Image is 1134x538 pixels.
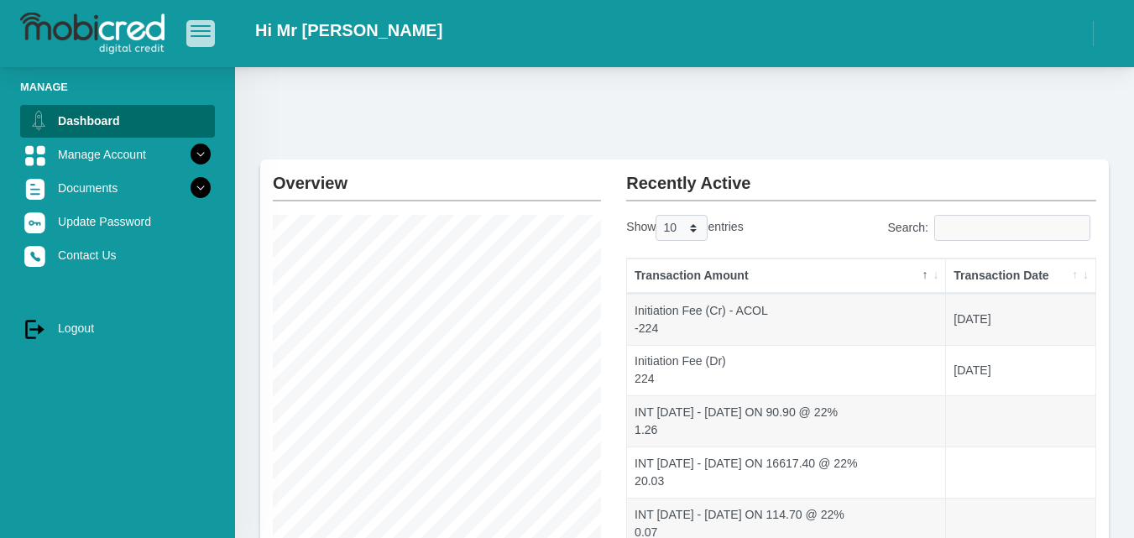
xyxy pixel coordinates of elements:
a: Logout [20,312,215,344]
td: INT [DATE] - [DATE] ON 90.90 @ 22% 1.26 [627,395,946,447]
li: Manage [20,79,215,95]
td: INT [DATE] - [DATE] ON 16617.40 @ 22% 20.03 [627,447,946,498]
h2: Hi Mr [PERSON_NAME] [255,20,442,40]
label: Show entries [626,215,743,241]
img: logo-mobicred.svg [20,13,165,55]
td: Initiation Fee (Cr) - ACOL -224 [627,294,946,345]
label: Search: [887,215,1096,241]
th: Transaction Date: activate to sort column ascending [946,259,1095,294]
td: [DATE] [946,345,1095,396]
a: Dashboard [20,105,215,137]
select: Showentries [656,215,708,241]
th: Transaction Amount: activate to sort column descending [627,259,946,294]
a: Update Password [20,206,215,238]
td: Initiation Fee (Dr) 224 [627,345,946,396]
h2: Recently Active [626,159,1096,193]
a: Contact Us [20,239,215,271]
td: [DATE] [946,294,1095,345]
a: Documents [20,172,215,204]
input: Search: [934,215,1090,241]
a: Manage Account [20,138,215,170]
h2: Overview [273,159,601,193]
